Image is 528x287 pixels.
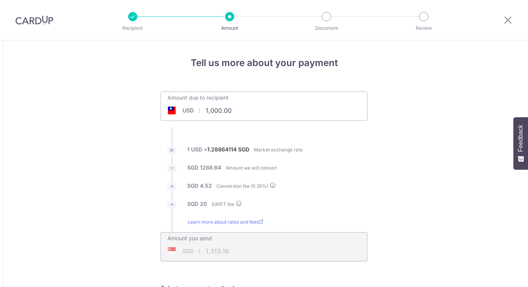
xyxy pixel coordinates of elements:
[187,182,198,190] label: SGD
[200,182,212,190] label: 4.52
[207,146,237,153] label: 1.28864114
[187,164,198,172] label: SGD
[188,218,263,232] a: Learn more about rates and fees
[201,24,258,32] p: Amount
[252,183,262,189] span: 0.35
[187,200,198,208] label: SGD
[183,107,194,114] span: USD
[217,182,276,190] label: Conversion fee ( %)
[298,24,355,32] p: Document
[517,125,524,152] span: Feedback
[513,117,528,170] button: Feedback - Show survey
[395,24,452,32] p: Review
[212,200,242,208] label: SWIFT fee
[187,146,249,158] label: 1 USD =
[254,146,303,154] label: Market exchange rate
[200,200,207,208] label: 20
[168,94,228,102] label: Amount due to recipient
[15,15,53,25] img: CardUp
[161,56,367,70] h4: Tell us more about your payment
[238,146,249,153] label: SGD
[183,247,194,255] span: SGD
[200,164,221,172] label: 1288.64
[104,24,161,32] p: Recipient
[226,164,277,172] label: Amount we will convert
[168,234,212,242] label: Amount you send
